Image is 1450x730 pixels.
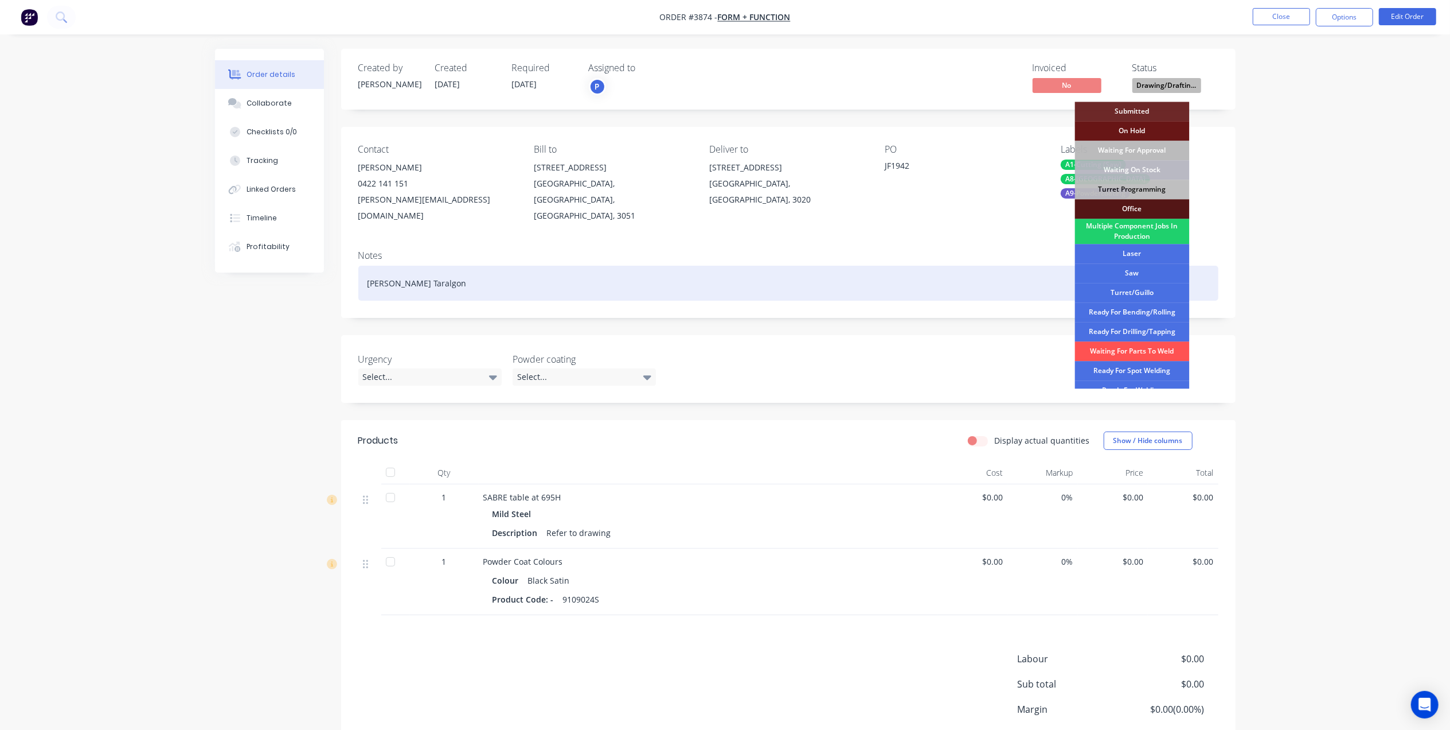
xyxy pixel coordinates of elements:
span: Labour [1018,652,1120,666]
span: $0.00 [1152,556,1214,568]
div: Mild Steel [493,506,536,522]
button: Linked Orders [215,175,324,204]
label: Urgency [358,352,502,366]
button: Order details [215,60,324,89]
div: Multiple Component Jobs In Production [1075,219,1190,244]
div: JF1942 [885,160,1029,176]
div: Deliver to [709,144,866,155]
div: Created by [358,63,421,73]
div: Waiting For Parts To Weld [1075,341,1190,361]
div: [GEOGRAPHIC_DATA], [GEOGRAPHIC_DATA], 3020 [709,176,866,208]
div: Created [435,63,498,73]
div: [STREET_ADDRESS] [709,160,866,176]
span: [DATE] [512,79,537,90]
span: SABRE table at 695H [483,492,561,503]
div: Bill to [534,144,691,155]
div: Ready For Bending/Rolling [1075,302,1190,322]
div: [STREET_ADDRESS][GEOGRAPHIC_DATA], [GEOGRAPHIC_DATA], [GEOGRAPHIC_DATA], 3051 [534,160,691,224]
div: 0422 141 151 [358,176,515,192]
span: $0.00 [942,556,1003,568]
button: Timeline [215,204,324,232]
div: Select... [513,368,656,386]
span: $0.00 [1082,556,1144,568]
button: Edit Order [1379,8,1436,25]
div: Select... [358,368,502,386]
div: Saw [1075,263,1190,283]
span: Powder Coat Colours [483,556,563,567]
div: Ready For Drilling/Tapping [1075,322,1190,341]
div: Invoiced [1033,63,1119,73]
div: Labels [1061,144,1218,155]
div: Profitability [247,242,290,252]
button: Tracking [215,146,324,175]
div: Status [1132,63,1218,73]
div: Refer to drawing [542,525,616,541]
div: [GEOGRAPHIC_DATA], [GEOGRAPHIC_DATA], [GEOGRAPHIC_DATA], 3051 [534,176,691,224]
div: Turret/Guillo [1075,283,1190,302]
div: A8-[GEOGRAPHIC_DATA] [1061,174,1150,184]
div: Office [1075,199,1190,219]
a: Form + Function [718,12,791,23]
span: 0% [1012,556,1073,568]
div: [STREET_ADDRESS] [534,160,691,176]
div: Products [358,434,398,448]
div: Laser [1075,244,1190,263]
div: [PERSON_NAME][EMAIL_ADDRESS][DOMAIN_NAME] [358,192,515,224]
div: Product Code: - [493,591,558,608]
span: $0.00 ( 0.00 %) [1119,702,1204,716]
div: Waiting On Stock [1075,160,1190,180]
div: Submitted [1075,102,1190,121]
div: [STREET_ADDRESS][GEOGRAPHIC_DATA], [GEOGRAPHIC_DATA], 3020 [709,160,866,208]
span: $0.00 [1119,677,1204,691]
span: $0.00 [942,491,1003,503]
div: Price [1078,461,1148,484]
span: 0% [1012,491,1073,503]
div: Ready For Spot Welding [1075,361,1190,380]
div: A9-Powdercoating [1061,188,1130,199]
div: Turret Programming [1075,180,1190,199]
span: [DATE] [435,79,460,90]
div: Ready For Welding [1075,380,1190,400]
div: Tracking [247,156,278,166]
button: Collaborate [215,89,324,118]
div: Timeline [247,213,277,223]
div: Checklists 0/0 [247,127,297,137]
button: Checklists 0/0 [215,118,324,146]
button: Show / Hide columns [1104,432,1193,450]
div: Black Satin [523,572,574,589]
div: Cost [937,461,1008,484]
div: Markup [1007,461,1078,484]
button: Close [1253,8,1310,25]
span: 1 [442,556,447,568]
div: Colour [493,572,523,589]
span: $0.00 [1119,652,1204,666]
div: Description [493,525,542,541]
div: Linked Orders [247,184,296,195]
button: Profitability [215,232,324,261]
div: [PERSON_NAME]0422 141 151[PERSON_NAME][EMAIL_ADDRESS][DOMAIN_NAME] [358,160,515,224]
div: Assigned to [589,63,703,73]
button: P [589,78,606,95]
div: Total [1148,461,1218,484]
div: Qty [410,461,479,484]
label: Display actual quantities [995,434,1090,446]
div: Open Intercom Messenger [1411,691,1439,719]
img: Factory [21,9,38,26]
div: [PERSON_NAME] Taralgon [358,266,1218,301]
span: 1 [442,491,447,503]
div: On Hold [1075,121,1190,141]
div: Contact [358,144,515,155]
div: Order details [247,69,295,80]
div: [PERSON_NAME] [358,78,421,90]
div: Collaborate [247,98,292,108]
span: Sub total [1018,677,1120,691]
button: Drawing/Draftin... [1132,78,1201,95]
div: PO [885,144,1042,155]
span: Margin [1018,702,1120,716]
div: [PERSON_NAME] [358,160,515,176]
div: A1-Cutting (Saw) [1061,160,1126,170]
span: Order #3874 - [660,12,718,23]
span: Drawing/Draftin... [1132,78,1201,92]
